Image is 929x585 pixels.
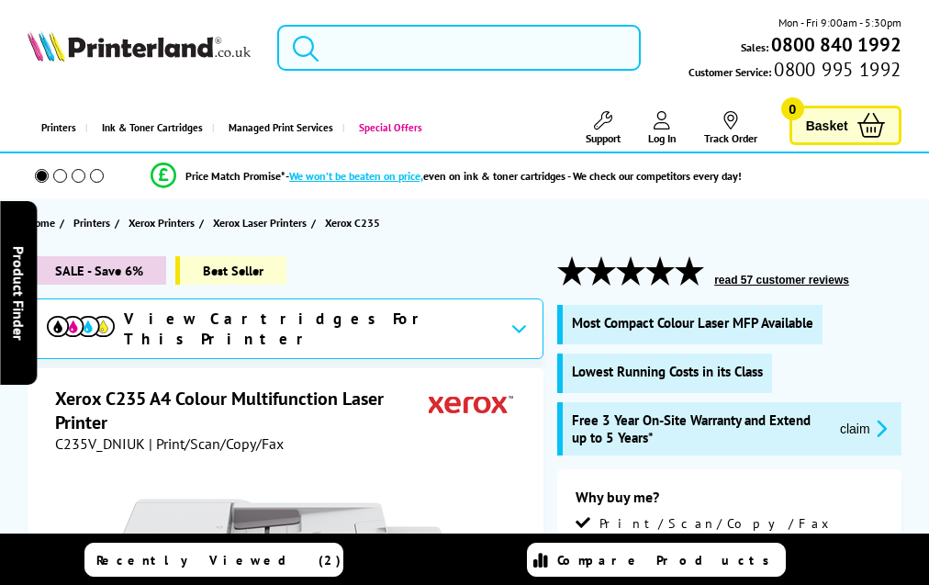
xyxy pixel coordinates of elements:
a: Ink & Toner Cartridges [85,105,212,152]
a: Compare Products [527,543,786,577]
span: Print/Scan/Copy/Fax [599,515,835,532]
span: Ink & Toner Cartridges [102,105,203,152]
a: Printers [73,213,115,232]
span: Support [586,131,621,145]
span: Printers [73,213,110,232]
a: Recently Viewed (2) [84,543,343,577]
span: Most Compact Colour Laser MFP Available [572,314,813,332]
span: Basket [806,113,848,138]
a: Xerox Laser Printers [213,213,311,232]
span: Xerox Laser Printers [213,213,307,232]
a: Printers [28,105,85,152]
span: Lowest Running Costs in its Class [572,363,763,380]
span: Best Seller [175,256,286,285]
span: Xerox C235 [325,213,380,232]
a: Special Offers [342,105,431,152]
h1: Xerox C235 A4 Colour Multifunction Laser Printer [55,387,429,434]
span: Free 3 Year On-Site Warranty and Extend up to 5 Years* [572,411,825,446]
a: Track Order [704,111,757,145]
a: Xerox Printers [129,213,199,232]
a: Support [586,111,621,145]
span: SALE - Save 6% [28,256,166,285]
button: read 57 customer reviews [709,273,855,287]
b: 0800 840 1992 [771,32,901,57]
span: Customer Service: [688,61,901,81]
button: promo-description [834,418,892,439]
span: Product Finder [9,245,28,340]
a: Printerland Logo [28,30,250,65]
span: Log In [648,131,677,145]
span: Xerox Printers [129,213,195,232]
span: View Cartridges For This Printer [124,309,496,349]
li: modal_Promise [9,160,883,192]
a: Xerox C235 [325,213,385,232]
img: Printerland Logo [28,30,250,62]
span: 0 [781,97,804,120]
span: | Print/Scan/Copy/Fax [149,434,284,453]
div: - even on ink & toner cartridges - We check our competitors every day! [285,169,742,183]
img: View Cartridges [47,316,115,337]
span: Compare Products [557,552,779,568]
div: Why buy me? [576,488,883,515]
span: Home [28,213,55,232]
img: Xerox [429,387,513,421]
span: Mon - Fri 9:00am - 5:30pm [778,14,901,31]
a: Home [28,213,60,232]
span: Sales: [741,39,768,56]
span: C235V_DNIUK [55,434,145,453]
a: 0800 840 1992 [768,36,901,53]
a: Managed Print Services [212,105,342,152]
span: Price Match Promise* [185,169,285,183]
span: We won’t be beaten on price, [289,169,423,183]
a: Basket 0 [789,106,901,145]
a: Log In [648,111,677,145]
span: Recently Viewed (2) [96,552,341,568]
span: 0800 995 1992 [771,61,901,78]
